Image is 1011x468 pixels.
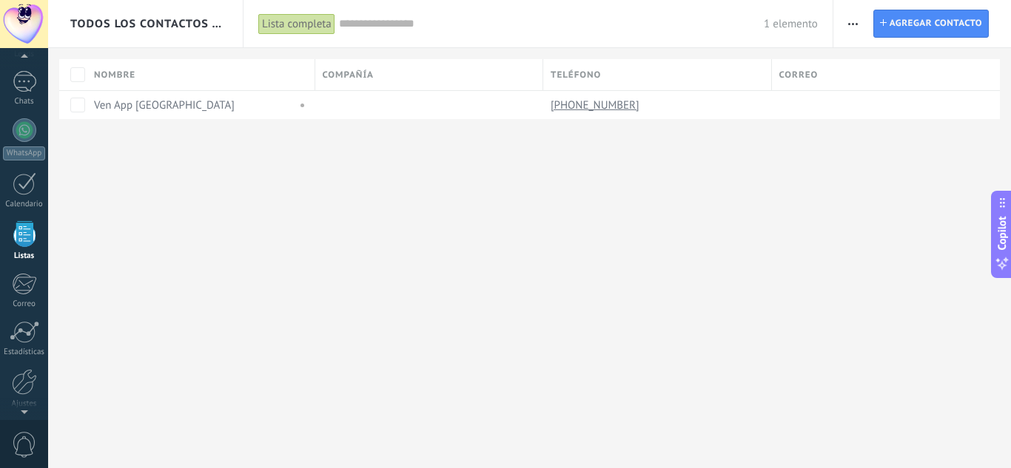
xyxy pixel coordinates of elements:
[551,98,642,112] a: [PHONE_NUMBER]
[3,146,45,160] div: WhatsApp
[779,68,819,82] span: Correo
[890,10,982,37] span: Agregar contacto
[764,17,818,31] span: 1 elemento
[995,216,1010,250] span: Copilot
[3,251,46,261] div: Listas
[94,68,135,82] span: Nombre
[258,13,335,35] div: Lista completa
[873,10,989,38] a: Agregar contacto
[3,97,46,106] div: Chats
[3,299,46,309] div: Correo
[70,17,222,31] span: Todos los contactos y empresas
[842,10,864,38] button: Más
[3,347,46,357] div: Estadísticas
[323,68,374,82] span: Compañía
[3,200,46,209] div: Calendario
[94,98,235,112] a: Ven App [GEOGRAPHIC_DATA]
[551,68,601,82] span: Teléfono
